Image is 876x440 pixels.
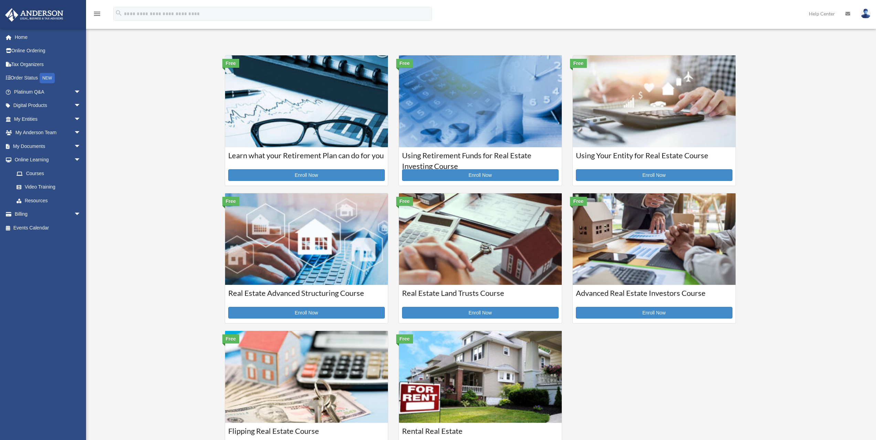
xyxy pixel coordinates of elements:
[10,180,91,194] a: Video Training
[74,85,88,99] span: arrow_drop_down
[74,112,88,126] span: arrow_drop_down
[402,150,559,168] h3: Using Retirement Funds for Real Estate Investing Course
[74,126,88,140] span: arrow_drop_down
[228,169,385,181] a: Enroll Now
[5,44,91,58] a: Online Ordering
[402,288,559,305] h3: Real Estate Land Trusts Course
[396,334,413,343] div: Free
[861,9,871,19] img: User Pic
[5,221,91,235] a: Events Calendar
[3,8,65,22] img: Anderson Advisors Platinum Portal
[5,112,91,126] a: My Entitiesarrow_drop_down
[222,197,240,206] div: Free
[402,307,559,319] a: Enroll Now
[5,139,91,153] a: My Documentsarrow_drop_down
[576,169,732,181] a: Enroll Now
[74,207,88,222] span: arrow_drop_down
[5,85,91,99] a: Platinum Q&Aarrow_drop_down
[74,99,88,113] span: arrow_drop_down
[222,334,240,343] div: Free
[396,59,413,68] div: Free
[576,307,732,319] a: Enroll Now
[576,150,732,168] h3: Using Your Entity for Real Estate Course
[40,73,55,83] div: NEW
[5,153,91,167] a: Online Learningarrow_drop_down
[570,197,587,206] div: Free
[570,59,587,68] div: Free
[5,30,91,44] a: Home
[74,139,88,153] span: arrow_drop_down
[115,9,123,17] i: search
[93,10,101,18] i: menu
[5,99,91,112] a: Digital Productsarrow_drop_down
[5,207,91,221] a: Billingarrow_drop_down
[228,307,385,319] a: Enroll Now
[396,197,413,206] div: Free
[10,194,91,207] a: Resources
[576,288,732,305] h3: Advanced Real Estate Investors Course
[10,167,88,180] a: Courses
[93,12,101,18] a: menu
[402,169,559,181] a: Enroll Now
[74,153,88,167] span: arrow_drop_down
[5,57,91,71] a: Tax Organizers
[5,71,91,85] a: Order StatusNEW
[228,150,385,168] h3: Learn what your Retirement Plan can do for you
[5,126,91,140] a: My Anderson Teamarrow_drop_down
[228,288,385,305] h3: Real Estate Advanced Structuring Course
[222,59,240,68] div: Free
